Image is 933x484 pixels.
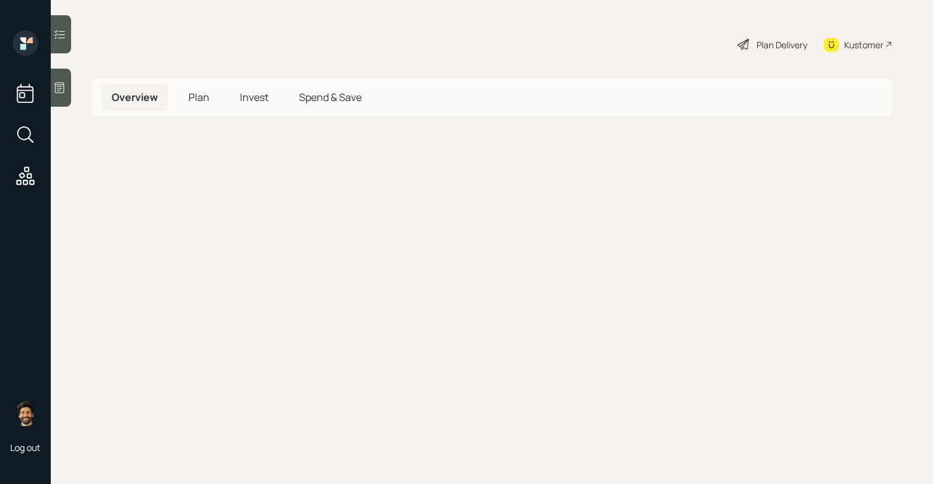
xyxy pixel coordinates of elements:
[757,38,807,51] div: Plan Delivery
[844,38,883,51] div: Kustomer
[189,90,209,104] span: Plan
[240,90,268,104] span: Invest
[13,401,38,426] img: eric-schwartz-headshot.png
[112,90,158,104] span: Overview
[10,441,41,454] div: Log out
[299,90,362,104] span: Spend & Save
